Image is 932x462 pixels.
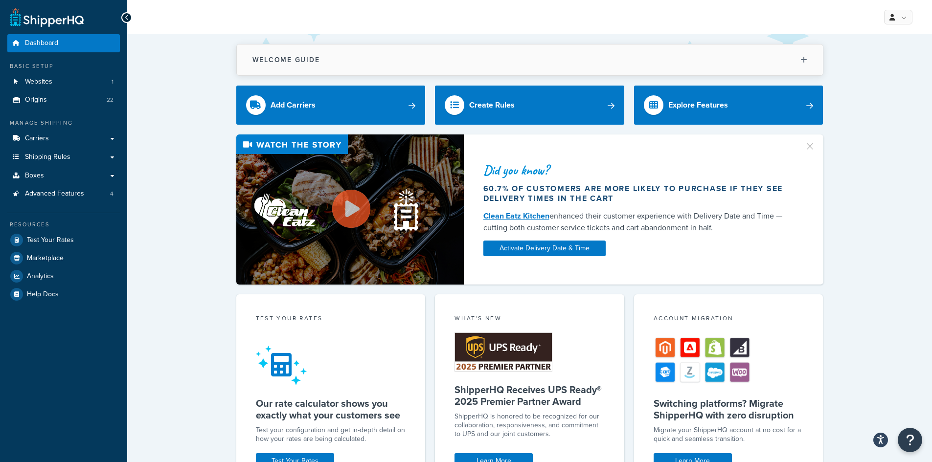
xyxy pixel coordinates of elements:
span: Dashboard [25,39,58,47]
img: Video thumbnail [236,134,464,285]
li: Websites [7,73,120,91]
a: Advanced Features4 [7,185,120,203]
p: ShipperHQ is honored to be recognized for our collaboration, responsiveness, and commitment to UP... [455,412,605,439]
span: Analytics [27,272,54,281]
span: 22 [107,96,114,104]
div: Test your configuration and get in-depth detail on how your rates are being calculated. [256,426,406,443]
a: Activate Delivery Date & Time [483,241,606,256]
div: Explore Features [668,98,728,112]
div: Migrate your ShipperHQ account at no cost for a quick and seamless transition. [654,426,804,443]
a: Shipping Rules [7,148,120,166]
div: Account Migration [654,314,804,325]
li: Advanced Features [7,185,120,203]
a: Create Rules [435,86,624,125]
div: Test your rates [256,314,406,325]
a: Boxes [7,167,120,185]
div: Create Rules [469,98,515,112]
a: Add Carriers [236,86,426,125]
a: Explore Features [634,86,823,125]
a: Dashboard [7,34,120,52]
button: Open Resource Center [898,428,922,452]
span: Help Docs [27,290,59,299]
span: Carriers [25,134,49,143]
div: Manage Shipping [7,119,120,127]
a: Analytics [7,267,120,285]
div: Basic Setup [7,62,120,70]
a: Help Docs [7,286,120,303]
h5: ShipperHQ Receives UPS Ready® 2025 Premier Partner Award [455,384,605,407]
div: What's New [455,314,605,325]
a: Marketplace [7,249,120,267]
span: Origins [25,96,47,104]
div: 60.7% of customers are more likely to purchase if they see delivery times in the cart [483,184,793,203]
span: Test Your Rates [27,236,74,244]
h5: Our rate calculator shows you exactly what your customers see [256,397,406,421]
div: Did you know? [483,163,793,177]
div: Resources [7,220,120,229]
span: Marketplace [27,254,64,263]
span: Websites [25,78,52,86]
span: 4 [110,190,114,198]
a: Test Your Rates [7,231,120,249]
a: Clean Eatz Kitchen [483,210,549,221]
li: Origins [7,91,120,109]
a: Origins22 [7,91,120,109]
a: Carriers [7,130,120,148]
a: Websites1 [7,73,120,91]
span: Boxes [25,172,44,180]
h5: Switching platforms? Migrate ShipperHQ with zero disruption [654,397,804,421]
h2: Welcome Guide [252,56,320,64]
div: enhanced their customer experience with Delivery Date and Time — cutting both customer service ti... [483,210,793,234]
span: Shipping Rules [25,153,70,161]
button: Welcome Guide [237,44,823,75]
span: Advanced Features [25,190,84,198]
div: Add Carriers [271,98,316,112]
span: 1 [112,78,114,86]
